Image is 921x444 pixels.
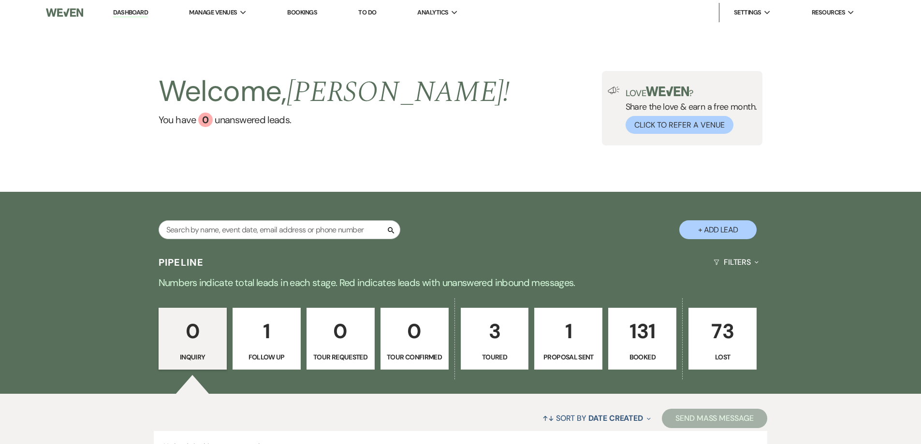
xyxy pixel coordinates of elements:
p: Follow Up [239,352,294,362]
a: Dashboard [113,8,148,17]
p: 0 [387,315,442,347]
img: Weven Logo [46,2,83,23]
p: 1 [239,315,294,347]
button: Filters [710,249,762,275]
button: Sort By Date Created [539,405,655,431]
h2: Welcome, [159,71,510,113]
span: Resources [812,8,845,17]
span: ↑↓ [542,413,554,423]
a: 1Follow Up [233,308,301,370]
h3: Pipeline [159,256,204,269]
a: Bookings [287,8,317,16]
p: Love ? [626,86,757,98]
p: 0 [165,315,220,347]
p: 73 [695,315,750,347]
button: + Add Lead [679,220,757,239]
p: Toured [467,352,523,362]
span: Settings [734,8,761,17]
p: Booked [614,352,670,362]
span: Analytics [417,8,448,17]
img: weven-logo-green.svg [646,86,689,96]
a: 0Tour Confirmed [380,308,449,370]
span: Date Created [588,413,643,423]
a: 0Tour Requested [307,308,375,370]
button: Click to Refer a Venue [626,116,733,134]
p: Tour Confirmed [387,352,442,362]
p: 3 [467,315,523,347]
span: [PERSON_NAME] ! [287,70,510,115]
p: Lost [695,352,750,362]
p: Numbers indicate total leads in each stage. Red indicates leads with unanswered inbound messages. [113,275,809,290]
a: 0Inquiry [159,308,227,370]
p: 1 [541,315,596,347]
p: Proposal Sent [541,352,596,362]
a: You have 0 unanswered leads. [159,113,510,127]
a: 73Lost [688,308,757,370]
button: Send Mass Message [662,409,767,428]
p: 0 [313,315,368,347]
input: Search by name, event date, email address or phone number [159,220,400,239]
div: Share the love & earn a free month. [620,86,757,134]
a: 131Booked [608,308,676,370]
a: To Do [358,8,376,16]
p: Inquiry [165,352,220,362]
img: loud-speaker-illustration.svg [608,86,620,94]
p: Tour Requested [313,352,368,362]
p: 131 [614,315,670,347]
a: 1Proposal Sent [534,308,602,370]
span: Manage Venues [189,8,237,17]
a: 3Toured [461,308,529,370]
div: 0 [198,113,213,127]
